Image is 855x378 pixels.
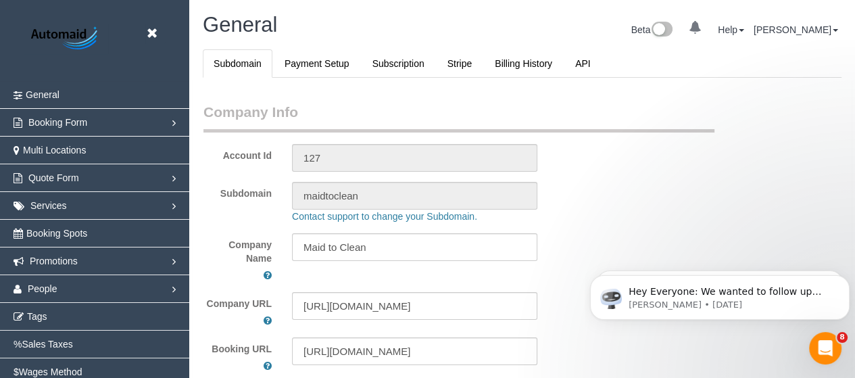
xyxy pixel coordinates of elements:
label: Company Name [203,238,272,265]
img: Automaid Logo [24,24,108,54]
a: [PERSON_NAME] [754,24,838,35]
a: Help [718,24,744,35]
label: Company URL [207,297,272,310]
span: Wages Method [19,367,82,377]
span: Sales Taxes [22,339,72,350]
span: Booking Spots [26,228,87,239]
iframe: Intercom notifications message [585,247,855,341]
a: Billing History [484,49,563,78]
span: Services [30,200,67,211]
label: Account Id [193,144,282,162]
span: General [26,89,59,100]
img: New interface [650,22,673,39]
label: Subdomain [193,182,282,200]
span: People [28,283,57,294]
a: Beta [631,24,673,35]
span: Multi Locations [23,145,86,156]
span: Booking Form [28,117,87,128]
span: Tags [27,311,47,322]
p: Message from Ellie, sent 2d ago [44,52,248,64]
a: Payment Setup [274,49,360,78]
legend: Company Info [203,102,714,133]
a: API [564,49,602,78]
span: Promotions [30,256,78,266]
span: Quote Form [28,172,79,183]
span: General [203,13,277,37]
span: Hey Everyone: We wanted to follow up and let you know we have been closely monitoring the account... [44,39,242,171]
span: 8 [837,332,848,343]
label: Booking URL [212,342,272,356]
a: Stripe [437,49,483,78]
a: Subdomain [203,49,272,78]
a: Subscription [362,49,435,78]
iframe: Intercom live chat [809,332,841,364]
div: Contact support to change your Subdomain. [282,210,813,223]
